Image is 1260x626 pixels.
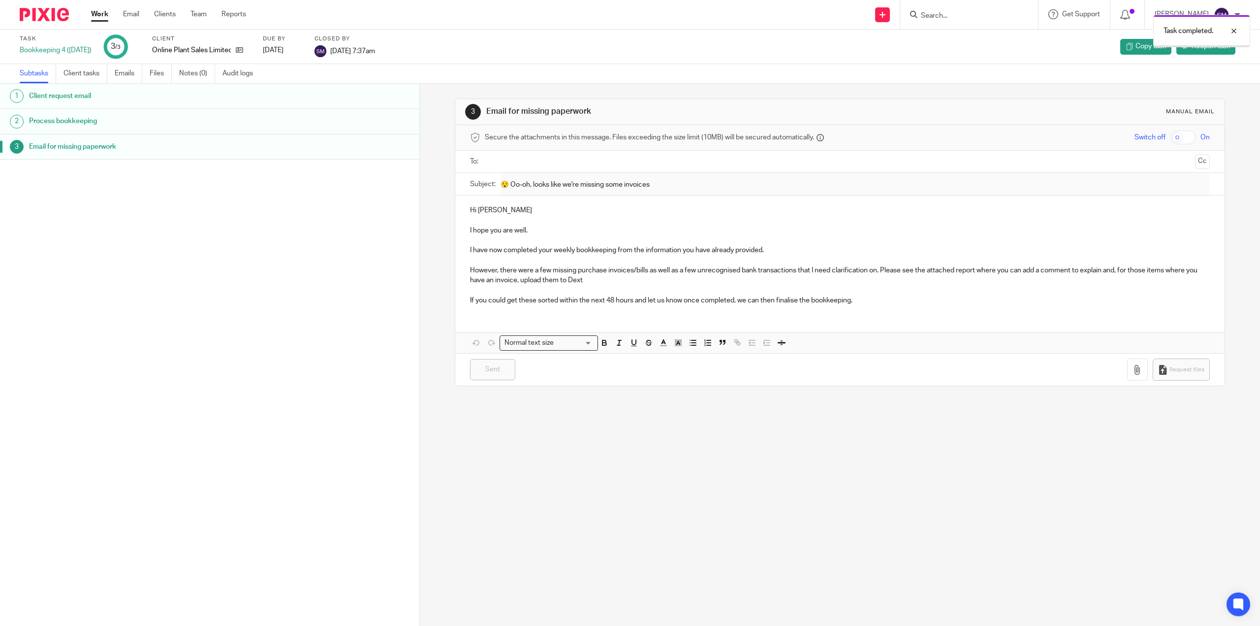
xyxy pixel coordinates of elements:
[470,296,1209,305] p: If you could get these sorted within the next 48 hours and let us know once completed, we can the...
[470,359,515,380] input: Sent
[1164,26,1213,36] p: Task completed.
[470,157,481,166] label: To:
[10,89,24,103] div: 1
[10,140,24,154] div: 3
[20,45,92,55] div: Bookkeeping 4 ([DATE])
[115,44,121,50] small: /3
[485,132,814,142] span: Secure the attachments in this message. Files exceeding the size limit (10MB) will be secured aut...
[29,139,283,154] h1: Email for missing paperwork
[500,335,598,351] div: Search for option
[470,205,1209,215] p: Hi [PERSON_NAME]
[179,64,215,83] a: Notes (0)
[123,9,139,19] a: Email
[152,45,231,55] p: Online Plant Sales Limited
[20,8,69,21] img: Pixie
[315,45,326,57] img: svg%3E
[1169,366,1204,374] span: Request files
[221,9,246,19] a: Reports
[470,226,1209,235] p: I hope you are well.
[470,245,1209,255] p: I have now completed your weekly bookkeeping from the information you have already provided.
[1153,359,1210,381] button: Request files
[115,64,142,83] a: Emails
[465,104,481,120] div: 3
[1200,132,1210,142] span: On
[1195,154,1210,169] button: Cc
[190,9,207,19] a: Team
[29,114,283,129] h1: Process bookkeeping
[150,64,172,83] a: Files
[63,64,107,83] a: Client tasks
[263,45,302,55] div: [DATE]
[111,41,121,52] div: 3
[91,9,108,19] a: Work
[486,106,861,117] h1: Email for missing paperwork
[315,35,375,43] label: Closed by
[20,64,56,83] a: Subtasks
[152,35,251,43] label: Client
[29,89,283,103] h1: Client request email
[470,265,1209,286] p: However, there were a few missing purchase invoices/bills as well as a few unrecognised bank tran...
[154,9,176,19] a: Clients
[20,35,92,43] label: Task
[222,64,260,83] a: Audit logs
[557,338,592,348] input: Search for option
[470,179,496,189] label: Subject:
[10,115,24,129] div: 2
[1134,132,1165,142] span: Switch off
[330,47,375,54] span: [DATE] 7:37am
[1214,7,1229,23] img: svg%3E
[1166,108,1215,116] div: Manual email
[263,35,302,43] label: Due by
[502,338,556,348] span: Normal text size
